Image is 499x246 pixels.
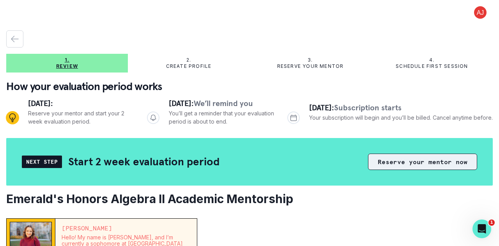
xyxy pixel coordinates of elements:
button: Reserve your mentor now [368,154,477,170]
span: We’ll remind you [194,98,253,108]
p: How your evaluation period works [6,79,493,94]
p: Review [56,63,78,69]
p: You’ll get a reminder that your evaluation period is about to end. [169,109,275,126]
span: [DATE]: [28,98,53,108]
div: Progress [6,97,493,138]
span: 1 [488,219,495,226]
p: [PERSON_NAME] [62,225,191,231]
h2: Emerald's Honors Algebra II Academic Mentorship [6,192,493,206]
p: 2. [186,57,191,63]
p: 1. [65,57,69,63]
h2: Start 2 week evaluation period [68,155,219,168]
span: [DATE]: [309,103,334,113]
p: Your subscription will begin and you’ll be billed. Cancel anytime before. [309,113,493,122]
p: Reserve your mentor [277,63,344,69]
span: [DATE]: [169,98,194,108]
div: Next Step [22,156,62,168]
p: 4. [429,57,434,63]
p: Reserve your mentor and start your 2 week evaluation period. [28,109,134,126]
button: profile picture [468,6,493,19]
p: 3. [308,57,313,63]
p: Schedule first session [396,63,468,69]
iframe: Intercom live chat [472,219,491,238]
span: Subscription starts [334,103,402,113]
p: Create profile [166,63,212,69]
